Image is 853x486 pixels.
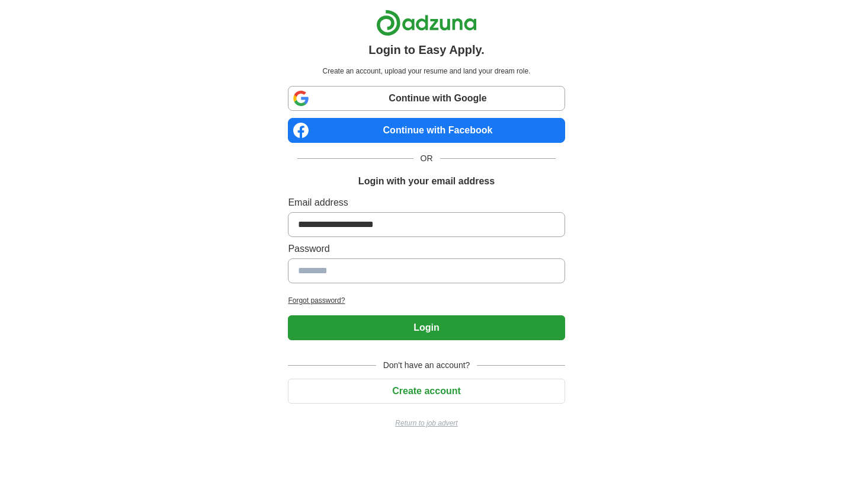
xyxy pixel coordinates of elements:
p: Create an account, upload your resume and land your dream role. [290,66,562,76]
h1: Login to Easy Apply. [368,41,485,59]
a: Return to job advert [288,418,565,429]
a: Create account [288,386,565,396]
a: Forgot password? [288,295,565,306]
img: Adzuna logo [376,9,477,36]
a: Continue with Facebook [288,118,565,143]
span: Don't have an account? [376,359,477,372]
label: Email address [288,196,565,210]
a: Continue with Google [288,86,565,111]
span: OR [413,152,440,165]
label: Password [288,242,565,256]
button: Create account [288,379,565,404]
h1: Login with your email address [358,174,495,188]
button: Login [288,315,565,340]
